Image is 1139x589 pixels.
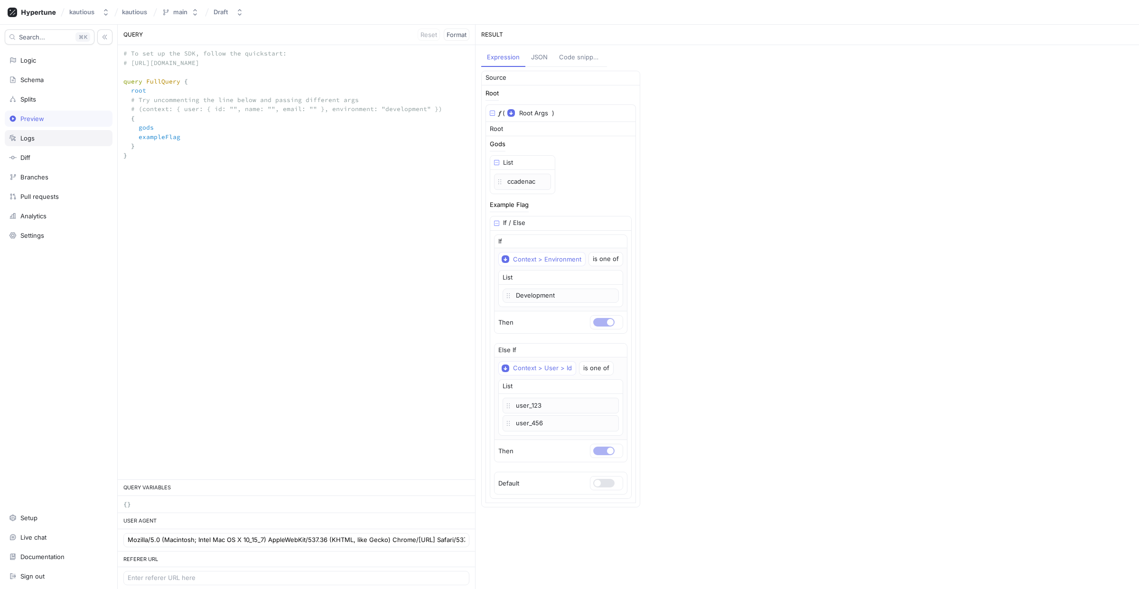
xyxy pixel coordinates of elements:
button: main [158,4,203,20]
input: Enter user agent here [128,535,465,545]
div: Root [490,124,503,134]
button: Reset [418,28,440,41]
p: user_456 [503,415,619,431]
div: USER AGENT [118,513,475,529]
button: Format [444,28,469,41]
div: Schema [20,76,44,84]
div: Live chat [20,533,47,541]
span: Format [447,32,467,37]
div: Splits [20,95,36,103]
span: Search... [19,34,45,40]
button: Expression [481,49,525,67]
div: List [503,382,513,391]
div: Setup [20,514,37,522]
span: Reset [420,32,437,37]
div: Root [485,90,499,96]
div: is one of [593,256,619,262]
div: Code snippets [559,53,601,62]
div: Logs [20,134,35,142]
div: Draft [214,8,228,16]
div: Pull requests [20,193,59,200]
div: If / Else [503,218,525,228]
button: kautious [65,4,113,20]
div: Expression [487,53,520,62]
div: Logic [20,56,36,64]
div: Gods [490,141,505,147]
button: Search...K [5,29,94,45]
div: QUERY VARIABLES [118,480,475,496]
div: List [503,273,513,282]
button: Context > User > Id [498,361,576,375]
div: ) [552,109,554,118]
div: 𝑓 [499,109,501,118]
textarea: # To set up the SDK, follow the quickstart: # [URL][DOMAIN_NAME] query FullQuery { root # Try unc... [118,45,475,173]
p: Then [498,447,513,456]
div: Branches [20,173,48,181]
div: main [173,8,187,16]
p: ccadenac [494,174,551,190]
div: QUERY [118,25,475,45]
div: Settings [20,232,44,239]
span: kautious [122,9,147,15]
button: Draft [210,4,247,20]
a: Documentation [5,549,112,565]
div: Context > User > Id [513,364,572,372]
div: Preview [20,115,44,122]
div: Sign out [20,572,45,580]
p: Then [498,318,513,327]
div: RESULT [476,25,1139,45]
div: Context > Environment [513,255,581,263]
div: Source [485,73,506,83]
button: Context > Environment [498,252,586,266]
div: is one of [583,365,609,371]
div: Documentation [20,553,65,561]
p: Else If [498,346,516,355]
p: user_123 [503,398,619,414]
div: List [503,158,513,168]
div: JSON [531,53,548,62]
span: Root Args [519,109,548,118]
input: Enter referer URL here [128,573,465,583]
button: Code snippets [553,49,607,67]
textarea: {} [118,496,475,513]
div: kautious [69,8,94,16]
div: Analytics [20,212,47,220]
div: Example Flag [490,202,529,208]
div: Diff [20,154,30,161]
div: REFERER URL [118,552,475,568]
div: ( [503,109,505,118]
button: JSON [525,49,553,67]
div: K [75,32,90,42]
p: Default [498,479,519,488]
p: If [498,237,502,246]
